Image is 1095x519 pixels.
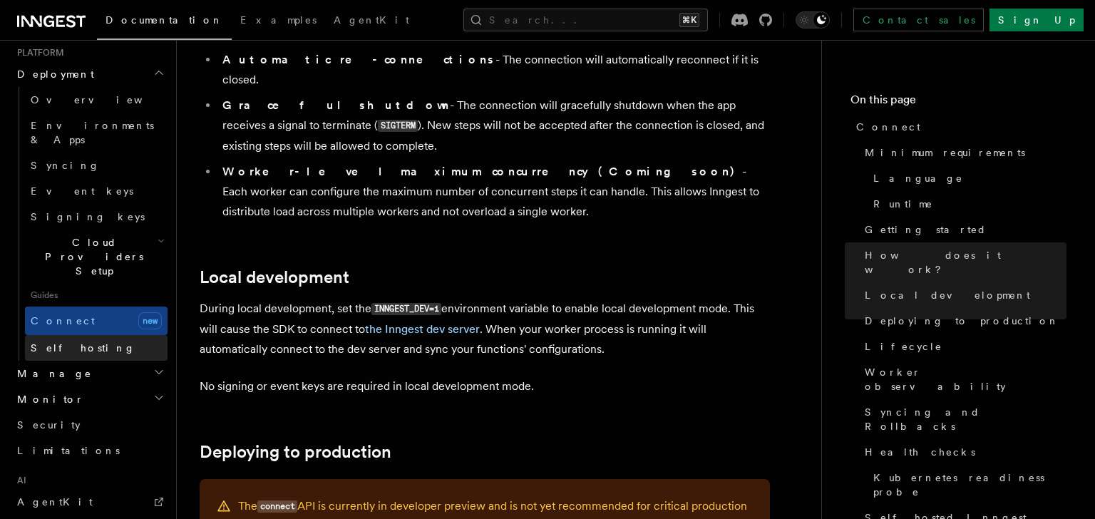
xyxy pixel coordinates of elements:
[11,61,168,87] button: Deployment
[371,303,441,315] code: INNGEST_DEV=1
[859,308,1066,334] a: Deploying to production
[856,120,920,134] span: Connect
[257,500,297,513] code: connect
[17,419,81,431] span: Security
[25,235,158,278] span: Cloud Providers Setup
[11,67,94,81] span: Deployment
[679,13,699,27] kbd: ⌘K
[11,438,168,463] a: Limitations
[240,14,317,26] span: Examples
[31,160,100,171] span: Syncing
[865,288,1030,302] span: Local development
[859,359,1066,399] a: Worker observability
[868,191,1066,217] a: Runtime
[17,445,120,456] span: Limitations
[873,197,933,211] span: Runtime
[11,386,168,412] button: Monitor
[11,489,168,515] a: AgentKit
[222,98,450,112] strong: Graceful shutdown
[17,496,93,508] span: AgentKit
[25,113,168,153] a: Environments & Apps
[868,465,1066,505] a: Kubernetes readiness probe
[11,475,26,486] span: AI
[222,165,742,178] strong: Worker-level maximum concurrency (Coming soon)
[859,140,1066,165] a: Minimum requirements
[873,171,963,185] span: Language
[31,315,95,327] span: Connect
[365,322,480,336] a: the Inngest dev server
[859,399,1066,439] a: Syncing and Rollbacks
[218,50,770,90] li: - The connection will automatically reconnect if it is closed.
[11,87,168,361] div: Deployment
[334,14,409,26] span: AgentKit
[25,204,168,230] a: Signing keys
[853,9,984,31] a: Contact sales
[31,185,133,197] span: Event keys
[200,299,770,359] p: During local development, set the environment variable to enable local development mode. This wil...
[200,376,770,396] p: No signing or event keys are required in local development mode.
[11,412,168,438] a: Security
[31,211,145,222] span: Signing keys
[200,442,391,462] a: Deploying to production
[11,392,84,406] span: Monitor
[11,366,92,381] span: Manage
[97,4,232,40] a: Documentation
[463,9,708,31] button: Search...⌘K
[865,314,1059,328] span: Deploying to production
[11,361,168,386] button: Manage
[865,145,1025,160] span: Minimum requirements
[218,162,770,222] li: - Each worker can configure the maximum number of concurrent steps it can handle. This allows Inn...
[865,339,942,354] span: Lifecycle
[868,165,1066,191] a: Language
[325,4,418,38] a: AgentKit
[865,365,1066,394] span: Worker observability
[378,120,418,132] code: SIGTERM
[859,334,1066,359] a: Lifecycle
[865,405,1066,433] span: Syncing and Rollbacks
[850,114,1066,140] a: Connect
[989,9,1084,31] a: Sign Up
[865,445,975,459] span: Health checks
[873,471,1066,499] span: Kubernetes readiness probe
[106,14,223,26] span: Documentation
[859,282,1066,308] a: Local development
[25,153,168,178] a: Syncing
[25,230,168,284] button: Cloud Providers Setup
[232,4,325,38] a: Examples
[200,267,349,287] a: Local development
[11,47,64,58] span: Platform
[865,222,987,237] span: Getting started
[865,248,1066,277] span: How does it work?
[859,242,1066,282] a: How does it work?
[796,11,830,29] button: Toggle dark mode
[859,217,1066,242] a: Getting started
[25,335,168,361] a: Self hosting
[218,96,770,156] li: - The connection will gracefully shutdown when the app receives a signal to terminate ( ). New st...
[138,312,162,329] span: new
[25,307,168,335] a: Connectnew
[222,53,495,66] strong: Automatic re-connections
[25,87,168,113] a: Overview
[31,342,135,354] span: Self hosting
[31,120,154,145] span: Environments & Apps
[31,94,178,106] span: Overview
[25,284,168,307] span: Guides
[850,91,1066,114] h4: On this page
[859,439,1066,465] a: Health checks
[25,178,168,204] a: Event keys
